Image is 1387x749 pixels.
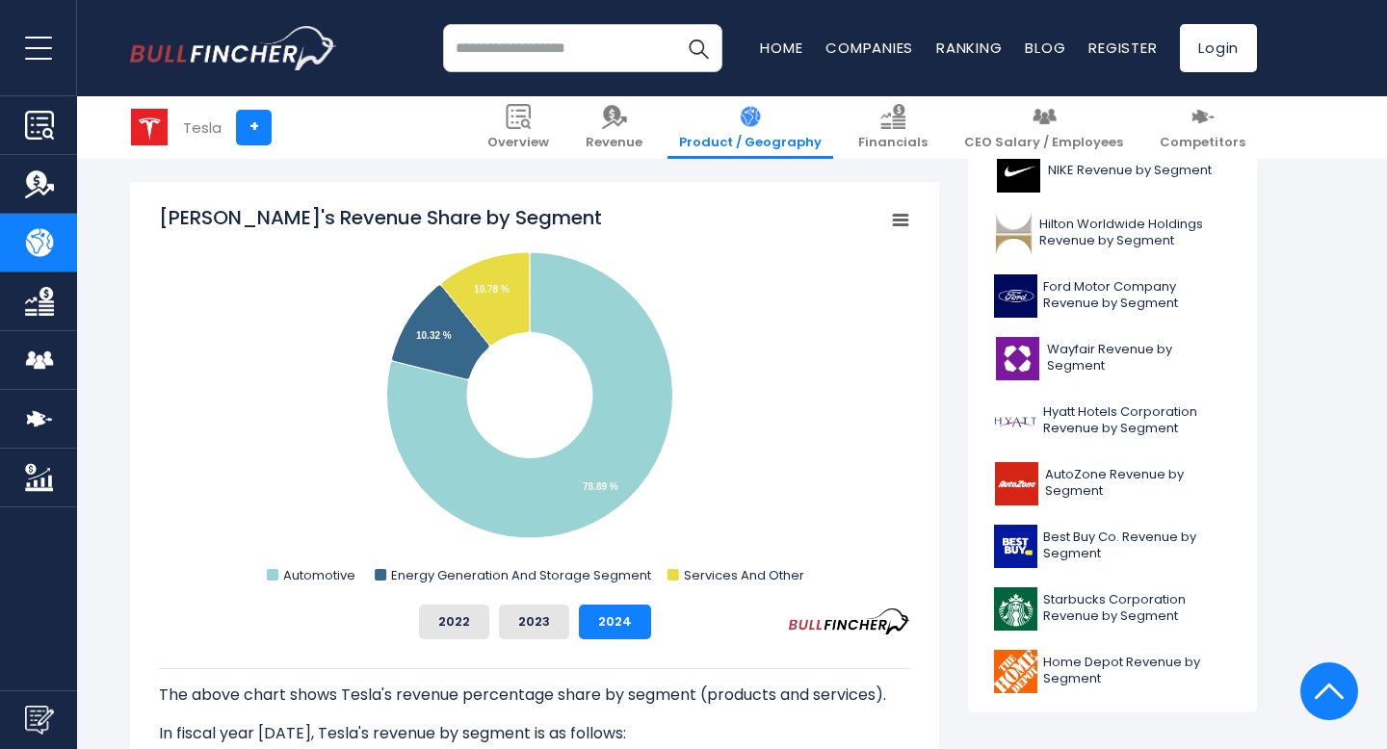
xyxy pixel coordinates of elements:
[994,337,1041,380] img: W logo
[679,135,822,151] span: Product / Geography
[982,144,1243,197] a: NIKE Revenue by Segment
[994,274,1037,318] img: F logo
[684,566,804,584] text: Services And Other
[994,587,1037,631] img: SBUX logo
[994,462,1039,505] img: AZO logo
[982,270,1243,323] a: Ford Motor Company Revenue by Segment
[982,332,1243,385] a: Wayfair Revenue by Segment
[283,566,355,584] text: Automotive
[183,116,222,139] div: Tesla
[476,96,561,159] a: Overview
[574,96,654,159] a: Revenue
[1148,96,1257,159] a: Competitors
[982,582,1243,635] a: Starbucks Corporation Revenue by Segment
[982,395,1243,448] a: Hyatt Hotels Corporation Revenue by Segment
[825,38,913,58] a: Companies
[994,212,1034,255] img: HLT logo
[131,109,168,145] img: TSLA logo
[474,284,510,295] tspan: 10.78 %
[1045,467,1231,500] span: AutoZone Revenue by Segment
[419,605,489,639] button: 2022
[159,204,602,231] tspan: [PERSON_NAME]'s Revenue Share by Segment
[1043,404,1231,437] span: Hyatt Hotels Corporation Revenue by Segment
[936,38,1002,58] a: Ranking
[1043,279,1231,312] span: Ford Motor Company Revenue by Segment
[236,110,272,145] a: +
[760,38,802,58] a: Home
[982,457,1243,510] a: AutoZone Revenue by Segment
[674,24,722,72] button: Search
[1043,655,1231,687] span: Home Depot Revenue by Segment
[1180,24,1257,72] a: Login
[583,481,618,492] tspan: 78.89 %
[667,96,833,159] a: Product / Geography
[130,26,337,70] a: Go to homepage
[994,650,1037,693] img: HD logo
[1043,529,1231,562] span: Best Buy Co. Revenue by Segment
[391,566,651,584] text: Energy Generation And Storage Segment
[499,605,569,639] button: 2023
[130,26,337,70] img: bullfincher logo
[982,645,1243,698] a: Home Depot Revenue by Segment
[1088,38,1157,58] a: Register
[982,520,1243,573] a: Best Buy Co. Revenue by Segment
[586,135,642,151] span: Revenue
[487,135,549,151] span: Overview
[847,96,939,159] a: Financials
[159,204,910,589] svg: Tesla's Revenue Share by Segment
[1025,38,1065,58] a: Blog
[982,207,1243,260] a: Hilton Worldwide Holdings Revenue by Segment
[579,605,651,639] button: 2024
[964,135,1123,151] span: CEO Salary / Employees
[1048,163,1212,179] span: NIKE Revenue by Segment
[1047,342,1231,374] span: Wayfair Revenue by Segment
[159,722,910,745] p: In fiscal year [DATE], Tesla's revenue by segment is as follows:
[1039,217,1231,249] span: Hilton Worldwide Holdings Revenue by Segment
[994,525,1037,568] img: BBY logo
[1160,135,1245,151] span: Competitors
[416,330,452,341] tspan: 10.32 %
[858,135,928,151] span: Financials
[994,400,1037,443] img: H logo
[953,96,1135,159] a: CEO Salary / Employees
[1043,592,1231,625] span: Starbucks Corporation Revenue by Segment
[159,684,910,707] p: The above chart shows Tesla's revenue percentage share by segment (products and services).
[994,149,1042,193] img: NKE logo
